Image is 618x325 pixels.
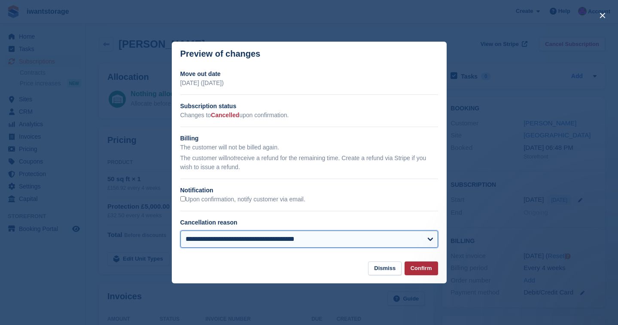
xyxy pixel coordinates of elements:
[180,143,438,152] p: The customer will not be billed again.
[180,196,186,201] input: Upon confirmation, notify customer via email.
[180,154,438,172] p: The customer will receive a refund for the remaining time. Create a refund via Stripe if you wish...
[596,9,609,22] button: close
[180,70,438,79] h2: Move out date
[180,219,237,226] label: Cancellation reason
[180,134,438,143] h2: Billing
[227,155,235,161] em: not
[368,261,402,276] button: Dismiss
[180,49,261,59] p: Preview of changes
[180,196,305,204] label: Upon confirmation, notify customer via email.
[180,102,438,111] h2: Subscription status
[405,261,438,276] button: Confirm
[180,186,438,195] h2: Notification
[211,112,239,118] span: Cancelled
[180,79,438,88] p: [DATE] ([DATE])
[180,111,438,120] p: Changes to upon confirmation.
